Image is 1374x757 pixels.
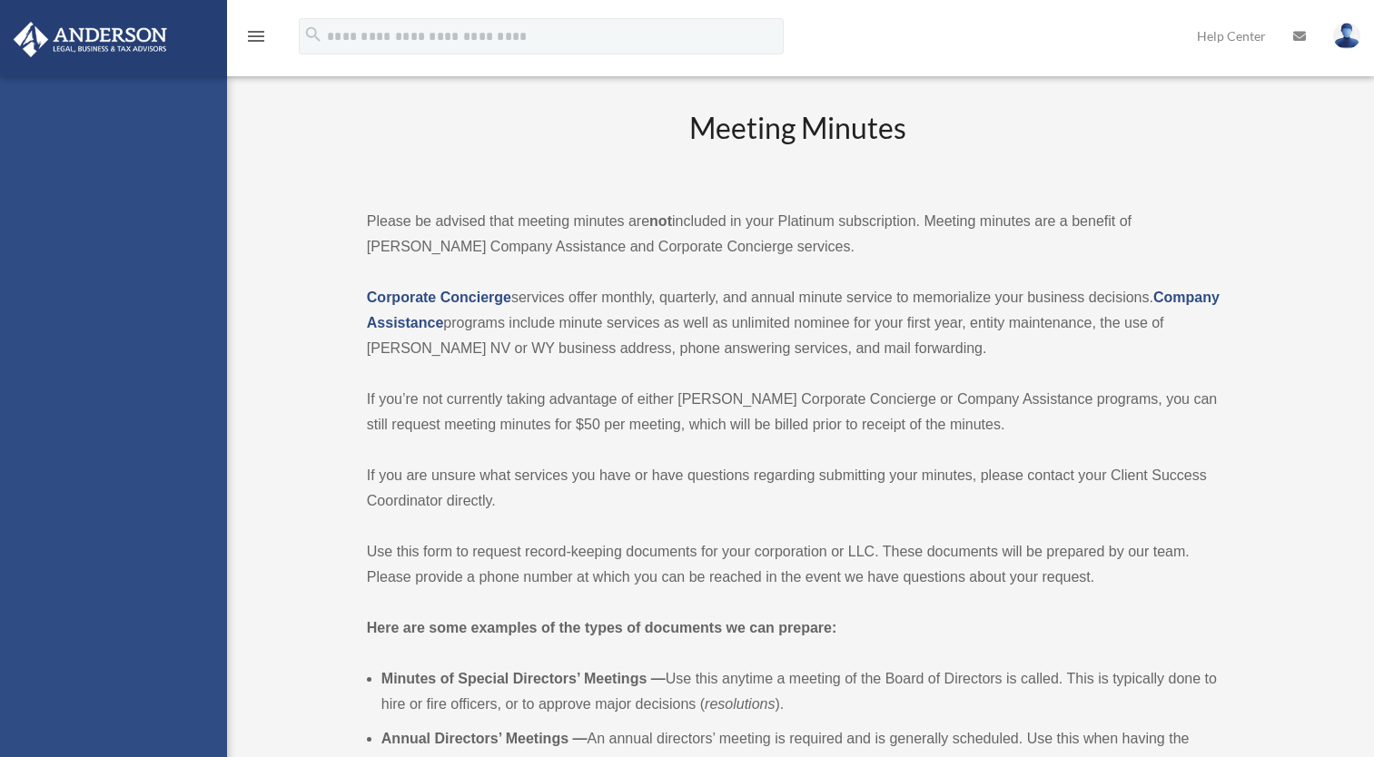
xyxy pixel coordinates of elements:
strong: Here are some examples of the types of documents we can prepare: [367,620,837,635]
li: Use this anytime a meeting of the Board of Directors is called. This is typically done to hire or... [381,666,1230,717]
h2: Meeting Minutes [367,108,1230,183]
p: services offer monthly, quarterly, and annual minute service to memorialize your business decisio... [367,285,1230,361]
b: Minutes of Special Directors’ Meetings — [381,671,666,686]
p: Use this form to request record-keeping documents for your corporation or LLC. These documents wi... [367,539,1230,590]
i: search [303,25,323,44]
img: Anderson Advisors Platinum Portal [8,22,173,57]
p: Please be advised that meeting minutes are included in your Platinum subscription. Meeting minute... [367,209,1230,260]
a: menu [245,32,267,47]
p: If you are unsure what services you have or have questions regarding submitting your minutes, ple... [367,463,1230,514]
a: Company Assistance [367,290,1220,330]
strong: not [649,213,672,229]
em: resolutions [705,696,775,712]
i: menu [245,25,267,47]
p: If you’re not currently taking advantage of either [PERSON_NAME] Corporate Concierge or Company A... [367,387,1230,437]
b: Annual Directors’ Meetings — [381,731,588,746]
img: User Pic [1333,23,1360,49]
a: Corporate Concierge [367,290,511,305]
